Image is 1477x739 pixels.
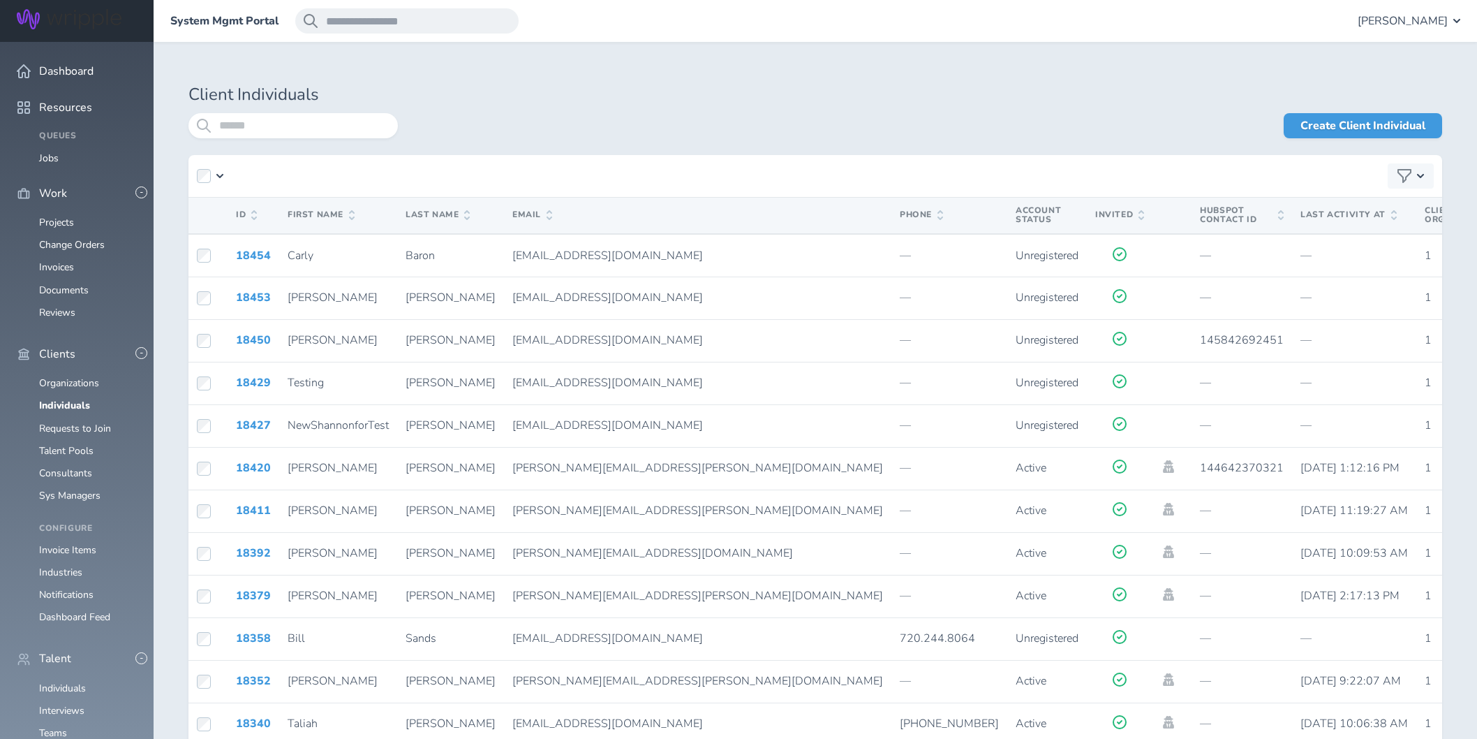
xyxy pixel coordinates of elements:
a: Talent Pools [39,444,94,458]
p: — [900,675,999,687]
a: Consultants [39,467,92,480]
span: [PERSON_NAME] [288,546,378,561]
h4: Queues [39,131,137,141]
span: — [1300,375,1312,390]
p: — [1200,590,1284,602]
span: ID [236,210,257,220]
span: Last Name [406,210,470,220]
span: Active [1016,716,1046,731]
span: [DATE] 2:17:13 PM [1300,588,1400,603]
span: 1 [1425,716,1432,731]
a: 18340 [236,716,271,731]
a: Individuals [39,682,86,695]
span: Invited [1095,210,1144,220]
span: — [1300,418,1312,433]
p: — [900,419,999,432]
a: Projects [39,216,74,229]
span: Bill [288,631,305,646]
span: Account Status [1016,205,1061,226]
span: [DATE] 10:06:38 AM [1300,716,1408,731]
a: 18454 [236,248,271,263]
span: Last Activity At [1300,210,1397,220]
a: Impersonate [1161,588,1176,601]
span: [PERSON_NAME] [288,290,378,305]
a: Reviews [39,306,75,319]
span: [PERSON_NAME] [406,418,496,433]
p: — [1200,376,1284,389]
span: Carly [288,248,313,263]
span: Clients [39,348,75,360]
span: [PERSON_NAME] [406,503,496,518]
h1: Client Individuals [188,85,1442,105]
span: 1 [1425,290,1432,305]
p: — [900,376,999,389]
span: [EMAIL_ADDRESS][DOMAIN_NAME] [512,290,703,305]
span: Work [39,187,67,200]
span: [EMAIL_ADDRESS][DOMAIN_NAME] [512,631,703,646]
span: Unregistered [1016,631,1078,646]
p: — [900,504,999,517]
span: 144642370321 [1200,460,1284,476]
a: Organizations [39,376,99,390]
a: 18411 [236,503,271,518]
span: 1 [1425,248,1432,263]
a: Impersonate [1161,503,1176,515]
span: [PERSON_NAME] [406,290,496,305]
span: First Name [288,210,355,220]
button: [PERSON_NAME] [1358,8,1460,34]
button: - [135,186,147,198]
a: 18453 [236,290,271,305]
span: [PERSON_NAME] [406,546,496,561]
span: Unregistered [1016,375,1078,390]
button: - [135,652,147,664]
span: [EMAIL_ADDRESS][DOMAIN_NAME] [512,716,703,731]
a: 18392 [236,546,271,561]
a: Documents [39,284,89,297]
span: 1 [1425,375,1432,390]
span: Active [1016,546,1046,561]
a: 18427 [236,418,271,433]
p: — [900,462,999,474]
p: — [900,291,999,304]
a: Individuals [39,399,90,412]
span: [EMAIL_ADDRESS][DOMAIN_NAME] [512,418,703,433]
span: Active [1016,503,1046,518]
a: Impersonate [1161,546,1176,558]
span: Taliah [288,716,318,731]
span: [PERSON_NAME][EMAIL_ADDRESS][DOMAIN_NAME] [512,546,793,561]
span: 1 [1425,588,1432,603]
span: 1 [1425,673,1432,689]
span: [DATE] 10:09:53 AM [1300,546,1408,561]
a: 18358 [236,631,271,646]
span: [PERSON_NAME] [406,460,496,476]
span: Hubspot Contact Id [1200,206,1284,226]
a: Invoices [39,261,74,274]
span: [PERSON_NAME] [288,503,378,518]
p: — [1200,419,1284,432]
img: Wripple [17,9,121,29]
span: Unregistered [1016,332,1078,348]
span: [PHONE_NUMBER] [900,716,999,731]
span: Active [1016,588,1046,603]
a: Requests to Join [39,422,111,435]
span: [PERSON_NAME][EMAIL_ADDRESS][PERSON_NAME][DOMAIN_NAME] [512,673,883,689]
span: Testing [288,375,324,390]
span: [PERSON_NAME][EMAIL_ADDRESS][PERSON_NAME][DOMAIN_NAME] [512,503,883,518]
span: 1 [1425,460,1432,476]
p: — [900,249,999,262]
span: [PERSON_NAME] [406,716,496,731]
span: Dashboard [39,65,94,78]
p: — [900,547,999,559]
span: Active [1016,673,1046,689]
span: [EMAIL_ADDRESS][DOMAIN_NAME] [512,375,703,390]
span: [DATE] 9:22:07 AM [1300,673,1401,689]
span: [PERSON_NAME] [1358,15,1448,27]
span: 145842692451 [1200,332,1284,348]
a: Sys Managers [39,489,101,502]
span: Unregistered [1016,418,1078,433]
span: [PERSON_NAME] [288,460,378,476]
span: [PERSON_NAME] [288,588,378,603]
span: Email [512,210,552,220]
span: [PERSON_NAME] [288,332,378,348]
a: 18450 [236,332,271,348]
